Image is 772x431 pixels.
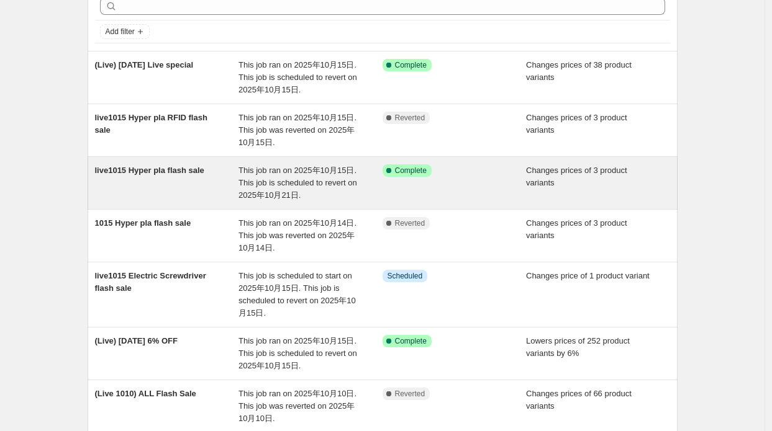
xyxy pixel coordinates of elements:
span: Complete [395,166,427,176]
span: Changes prices of 3 product variants [526,218,627,240]
span: (Live) [DATE] Live special [95,60,194,69]
span: Changes prices of 3 product variants [526,166,627,187]
span: This job ran on 2025年10月10日. This job was reverted on 2025年10月10日. [238,389,356,423]
span: 1015 Hyper pla flash sale [95,218,191,228]
span: Complete [395,336,427,346]
span: This job ran on 2025年10月15日. This job was reverted on 2025年10月15日. [238,113,356,147]
span: Complete [395,60,427,70]
button: Add filter [100,24,150,39]
span: This job ran on 2025年10月15日. This job is scheduled to revert on 2025年10月21日. [238,166,357,200]
span: Changes price of 1 product variant [526,271,650,280]
span: Add filter [106,27,135,37]
span: Changes prices of 38 product variants [526,60,632,82]
span: Reverted [395,389,425,399]
span: Reverted [395,113,425,123]
span: This job ran on 2025年10月15日. This job is scheduled to revert on 2025年10月15日. [238,336,357,370]
span: Scheduled [388,271,423,281]
span: live1015 Electric Screwdriver flash sale [95,271,206,293]
span: Changes prices of 3 product variants [526,113,627,135]
span: This job ran on 2025年10月14日. This job was reverted on 2025年10月14日. [238,218,356,252]
span: live1015 Hyper pla flash sale [95,166,204,175]
span: Reverted [395,218,425,228]
span: This job is scheduled to start on 2025年10月15日. This job is scheduled to revert on 2025年10月15日. [238,271,356,318]
span: Changes prices of 66 product variants [526,389,632,411]
span: This job ran on 2025年10月15日. This job is scheduled to revert on 2025年10月15日. [238,60,357,94]
span: live1015 Hyper pla RFID flash sale [95,113,207,135]
span: (Live 1010) ALL Flash Sale [95,389,196,398]
span: (Live) [DATE] 6% OFF [95,336,178,345]
span: Lowers prices of 252 product variants by 6% [526,336,630,358]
